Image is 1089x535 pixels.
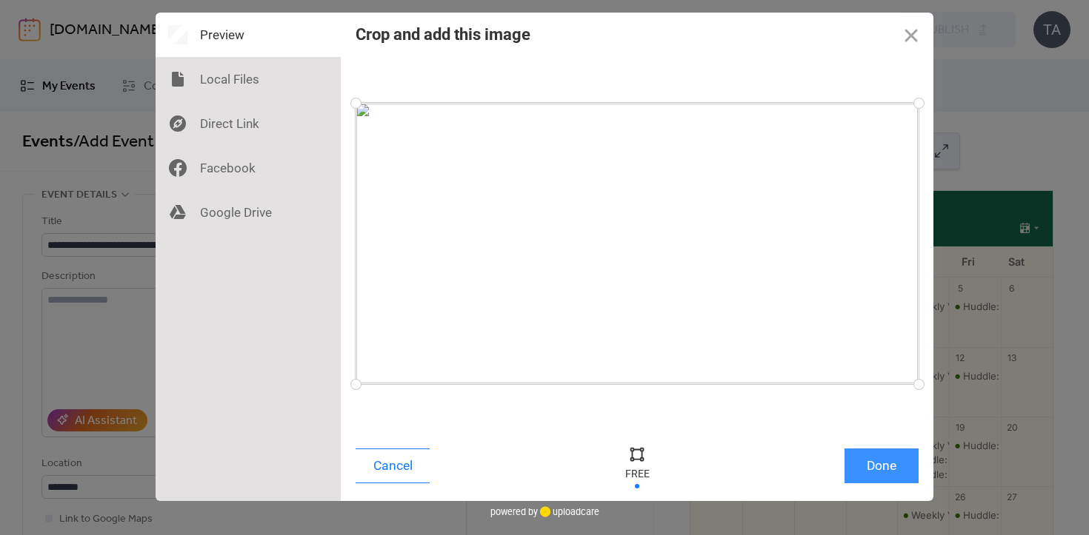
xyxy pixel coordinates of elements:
[156,101,341,146] div: Direct Link
[156,13,341,57] div: Preview
[845,448,919,483] button: Done
[156,146,341,190] div: Facebook
[156,190,341,235] div: Google Drive
[356,25,530,44] div: Crop and add this image
[538,506,599,517] a: uploadcare
[356,448,430,483] button: Cancel
[490,501,599,523] div: powered by
[156,57,341,101] div: Local Files
[889,13,933,57] button: Close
